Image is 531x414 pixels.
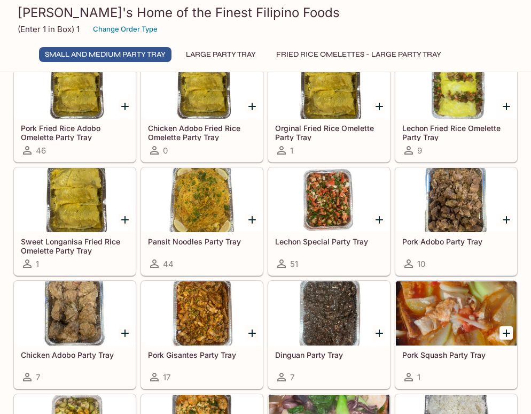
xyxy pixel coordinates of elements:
div: Orginal Fried Rice Omelette Party Tray [269,55,389,119]
span: 0 [163,145,168,156]
button: Add Sweet Longanisa Fried Rice Omelette Party Tray [118,213,131,226]
button: Add Dinguan Party Tray [372,326,386,340]
a: Pansit Noodles Party Tray44 [141,167,263,275]
span: 10 [417,259,425,269]
span: 1 [417,372,420,382]
a: Pork Squash Party Tray1 [395,281,517,389]
div: Sweet Longanisa Fried Rice Omelette Party Tray [14,168,135,232]
span: 7 [290,372,294,382]
div: Lechon Fried Rice Omelette Party Tray [396,55,517,119]
h5: Orginal Fried Rice Omelette Party Tray [275,124,383,141]
span: 7 [36,372,40,382]
div: Chicken Adobo Party Tray [14,281,135,346]
button: Add Chicken Adobo Party Tray [118,326,131,340]
h5: Chicken Adobo Party Tray [21,350,129,359]
a: Orginal Fried Rice Omelette Party Tray1 [268,54,390,162]
button: Add Pansit Noodles Party Tray [245,213,259,226]
p: (Enter 1 in Box) 1 [18,24,80,34]
div: Lechon Special Party Tray [269,168,389,232]
div: Pork Gisantes Party Tray [142,281,262,346]
a: Lechon Fried Rice Omelette Party Tray9 [395,54,517,162]
span: 51 [290,259,298,269]
a: Chicken Adobo Fried Rice Omelette Party Tray0 [141,54,263,162]
a: Sweet Longanisa Fried Rice Omelette Party Tray1 [14,167,136,275]
button: Large Party Tray [180,47,262,62]
h5: Pork Adobo Party Tray [402,237,510,246]
button: Add Pork Adobo Party Tray [499,213,513,226]
a: Lechon Special Party Tray51 [268,167,390,275]
div: Pork Adobo Party Tray [396,168,517,232]
span: 9 [417,145,422,156]
button: Add Pork Fried Rice Adobo Omelette Party Tray [118,99,131,113]
h5: Lechon Fried Rice Omelette Party Tray [402,124,510,141]
h5: Pansit Noodles Party Tray [148,237,256,246]
h5: Lechon Special Party Tray [275,237,383,246]
h5: Sweet Longanisa Fried Rice Omelette Party Tray [21,237,129,255]
h5: Dinguan Party Tray [275,350,383,359]
span: 1 [290,145,293,156]
div: Pork Squash Party Tray [396,281,517,346]
span: 44 [163,259,174,269]
button: Change Order Type [88,21,162,37]
button: Add Lechon Fried Rice Omelette Party Tray [499,99,513,113]
div: Pansit Noodles Party Tray [142,168,262,232]
span: 46 [36,145,46,156]
button: Small and Medium Party Tray [39,47,171,62]
button: Add Chicken Adobo Fried Rice Omelette Party Tray [245,99,259,113]
button: Fried Rice Omelettes - Large Party Tray [270,47,447,62]
a: Pork Fried Rice Adobo Omelette Party Tray46 [14,54,136,162]
h5: Pork Fried Rice Adobo Omelette Party Tray [21,124,129,141]
button: Add Orginal Fried Rice Omelette Party Tray [372,99,386,113]
h3: [PERSON_NAME]'s Home of the Finest Filipino Foods [18,4,513,21]
h5: Chicken Adobo Fried Rice Omelette Party Tray [148,124,256,141]
span: 17 [163,372,170,382]
button: Add Lechon Special Party Tray [372,213,386,226]
span: 1 [36,259,39,269]
h5: Pork Squash Party Tray [402,350,510,359]
h5: Pork Gisantes Party Tray [148,350,256,359]
button: Add Pork Gisantes Party Tray [245,326,259,340]
div: Chicken Adobo Fried Rice Omelette Party Tray [142,55,262,119]
a: Chicken Adobo Party Tray7 [14,281,136,389]
div: Pork Fried Rice Adobo Omelette Party Tray [14,55,135,119]
div: Dinguan Party Tray [269,281,389,346]
button: Add Pork Squash Party Tray [499,326,513,340]
a: Pork Gisantes Party Tray17 [141,281,263,389]
a: Pork Adobo Party Tray10 [395,167,517,275]
a: Dinguan Party Tray7 [268,281,390,389]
